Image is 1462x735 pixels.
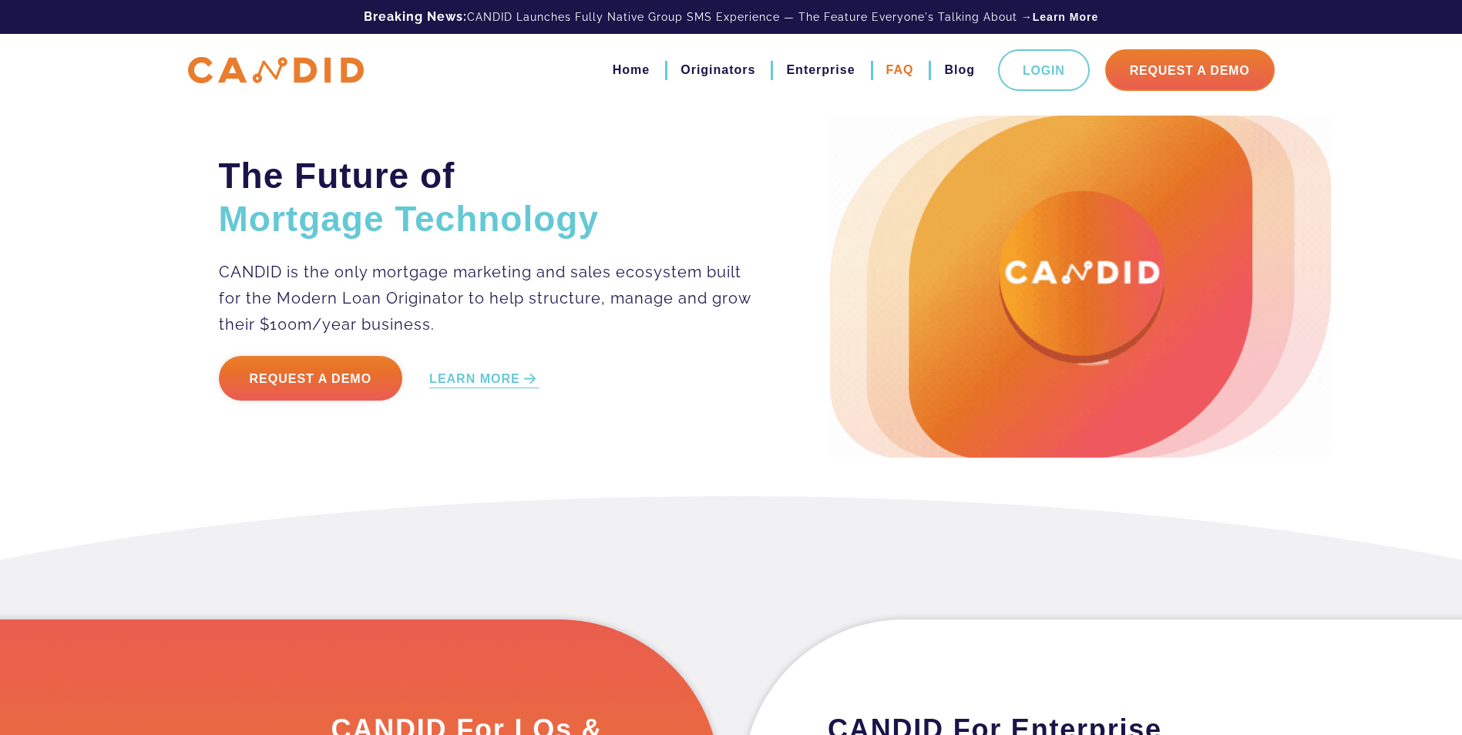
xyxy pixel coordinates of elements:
[681,57,755,83] a: Originators
[219,199,600,239] span: Mortgage Technology
[219,154,753,240] h2: The Future of
[364,9,467,24] b: Breaking News:
[786,57,855,83] a: Enterprise
[998,49,1090,91] a: Login
[830,116,1331,458] img: Candid Hero Image
[1033,9,1098,25] a: Learn More
[429,371,539,388] a: LEARN MORE
[944,57,975,83] a: Blog
[613,57,650,83] a: Home
[219,356,403,401] a: Request a Demo
[188,57,364,84] img: CANDID APP
[1105,49,1275,91] a: Request A Demo
[219,259,753,337] p: CANDID is the only mortgage marketing and sales ecosystem built for the Modern Loan Originator to...
[886,57,914,83] a: FAQ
